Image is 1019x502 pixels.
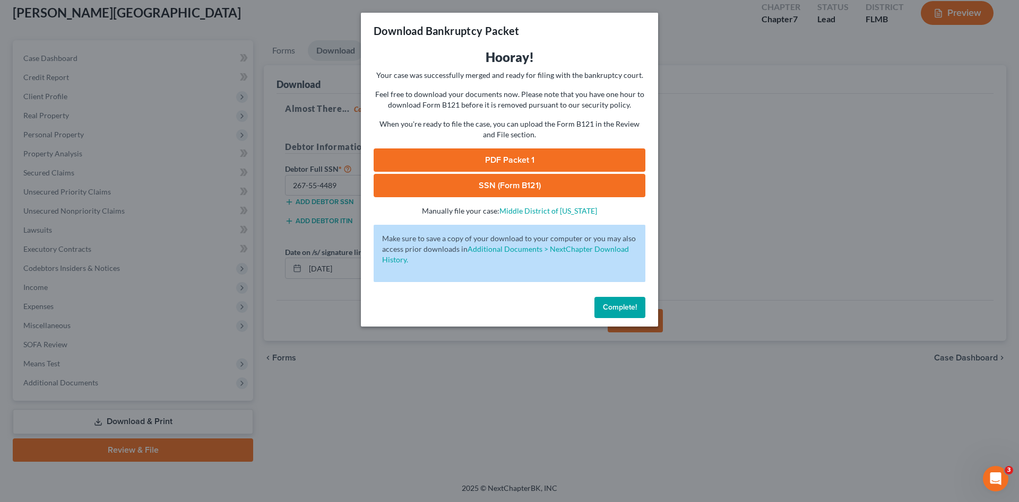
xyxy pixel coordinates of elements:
[594,297,645,318] button: Complete!
[374,206,645,216] p: Manually file your case:
[499,206,597,215] a: Middle District of [US_STATE]
[374,49,645,66] h3: Hooray!
[374,70,645,81] p: Your case was successfully merged and ready for filing with the bankruptcy court.
[374,174,645,197] a: SSN (Form B121)
[374,23,519,38] h3: Download Bankruptcy Packet
[382,244,629,264] a: Additional Documents > NextChapter Download History.
[983,466,1008,491] iframe: Intercom live chat
[1005,466,1013,474] span: 3
[603,303,637,312] span: Complete!
[374,89,645,110] p: Feel free to download your documents now. Please note that you have one hour to download Form B12...
[374,119,645,140] p: When you're ready to file the case, you can upload the Form B121 in the Review and File section.
[374,148,645,172] a: PDF Packet 1
[382,233,637,265] p: Make sure to save a copy of your download to your computer or you may also access prior downloads in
